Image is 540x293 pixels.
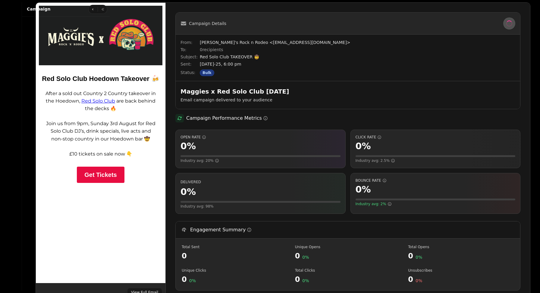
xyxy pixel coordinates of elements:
span: Your delivery rate is below the industry average of 98%. Consider cleaning your email list. [181,204,214,209]
h2: Campaign [27,6,51,12]
div: Visual representation of your open rate (0%) compared to a scale of 50%. The fuller the bar, the ... [181,155,341,157]
span: 0 [182,275,187,284]
span: Number of unique recipients who opened the email at least once [295,245,401,249]
div: Visual representation of your click rate (0%) compared to a scale of 20%. The fuller the bar, the... [356,155,516,157]
div: Visual representation of your bounce rate (0%). For bounce rate, LOWER is better. The bar is gree... [356,199,516,200]
span: Open Rate [181,135,341,140]
span: Number of unique recipients who clicked a link in the email at least once [182,268,288,273]
span: 0 % [302,278,309,284]
span: Red Solo Club TAKEOVER 🤠 [200,54,515,60]
span: To: [181,47,200,53]
span: Subject: [181,54,200,60]
span: 0 % [356,141,371,152]
span: Click Rate [356,135,516,140]
p: Email campaign delivered to your audience [181,97,335,103]
span: Sent: [181,61,200,67]
div: Visual representation of your delivery rate (0%). The fuller the bar, the better. [181,201,341,203]
span: 0 [295,275,300,284]
span: Total number of emails attempted to be sent in this campaign [182,245,288,249]
h2: Maggies x Red Solo Club [DATE] [181,87,296,96]
span: Percentage of emails that were successfully delivered to recipients' inboxes. Higher is better. [181,180,201,184]
span: Number of recipients who chose to unsubscribe after receiving this campaign. LOWER is better - th... [408,268,514,273]
span: 0 % [302,254,309,261]
span: [DATE]-25, 6:00 pm [200,61,515,67]
span: 0 recipients [200,47,223,52]
span: 0 % [181,141,196,152]
span: [PERSON_NAME]'s Rock n Rodeo <[EMAIL_ADDRESS][DOMAIN_NAME]> [200,39,515,45]
h3: Engagement Summary [190,226,252,233]
span: 0 [408,251,413,261]
div: Bulk [200,69,214,76]
span: 0 % [181,187,196,197]
span: Campaign Details [189,20,226,26]
span: 0 % [189,278,196,284]
span: Status: [181,69,200,76]
span: 0 [295,251,300,261]
span: Industry avg: 2.5% [356,158,395,163]
span: 0 % [416,278,422,284]
span: Bounce Rate [356,178,516,183]
h2: Campaign Performance Metrics [186,115,268,122]
span: 0 [182,251,288,261]
span: 0 % [416,254,422,261]
span: Total number of times emails were opened (includes multiple opens by the same recipient) [408,245,514,249]
span: Total number of link clicks (includes multiple clicks by the same recipient) [295,268,401,273]
span: Industry avg: 2% [356,202,392,206]
span: 0 [408,275,413,284]
span: From: [181,39,200,45]
span: Industry avg: 20% [181,158,219,163]
span: 0 % [356,184,371,195]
